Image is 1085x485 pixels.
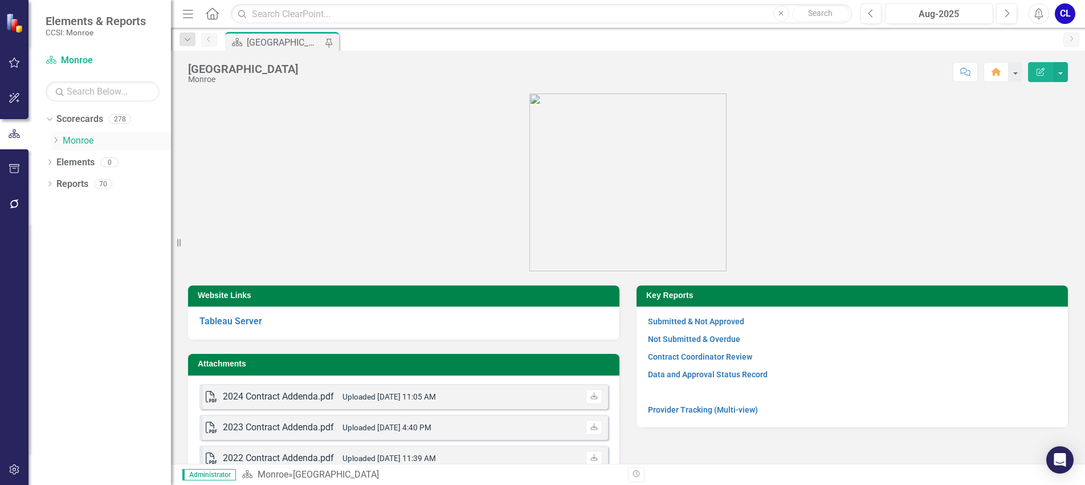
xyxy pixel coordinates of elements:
div: 70 [94,179,112,189]
div: Aug-2025 [889,7,989,21]
span: Elements & Reports [46,14,146,28]
div: 0 [100,157,119,167]
small: Uploaded [DATE] 11:05 AM [342,392,436,401]
span: Search [808,9,833,18]
button: Aug-2025 [885,3,993,24]
div: » [242,468,619,482]
div: [GEOGRAPHIC_DATA] [247,35,322,50]
a: Data and Approval Status Record [648,370,768,379]
small: Uploaded [DATE] 4:40 PM [342,423,431,432]
a: Monroe [258,469,288,480]
a: Tableau Server [199,316,262,327]
div: 2024 Contract Addenda.pdf [223,390,334,404]
div: [GEOGRAPHIC_DATA] [188,63,298,75]
small: CCSI: Monroe [46,28,146,37]
div: Open Intercom Messenger [1046,446,1074,474]
button: Search [792,6,849,22]
div: 278 [109,115,131,124]
h3: Attachments [198,360,614,368]
span: Administrator [182,469,236,480]
h3: Website Links [198,291,614,300]
a: Monroe [63,135,171,148]
small: Uploaded [DATE] 11:39 AM [342,454,436,463]
button: CL [1055,3,1075,24]
img: OMH%20Logo_Green%202024%20Stacked.png [529,93,727,271]
div: 2022 Contract Addenda.pdf [223,452,334,465]
input: Search Below... [46,81,160,101]
img: ClearPoint Strategy [6,13,26,33]
a: Monroe [46,54,160,67]
a: Provider Tracking (Multi-view) [648,405,758,414]
div: 2023 Contract Addenda.pdf [223,421,334,434]
a: Scorecards [56,113,103,126]
a: Reports [56,178,88,191]
a: Submitted & Not Approved [648,317,744,326]
a: Elements [56,156,95,169]
div: Monroe [188,75,298,84]
input: Search ClearPoint... [231,4,852,24]
a: Not Submitted & Overdue [648,335,740,344]
div: [GEOGRAPHIC_DATA] [293,469,379,480]
a: Contract Coordinator Review [648,352,752,361]
h3: Key Reports [646,291,1062,300]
